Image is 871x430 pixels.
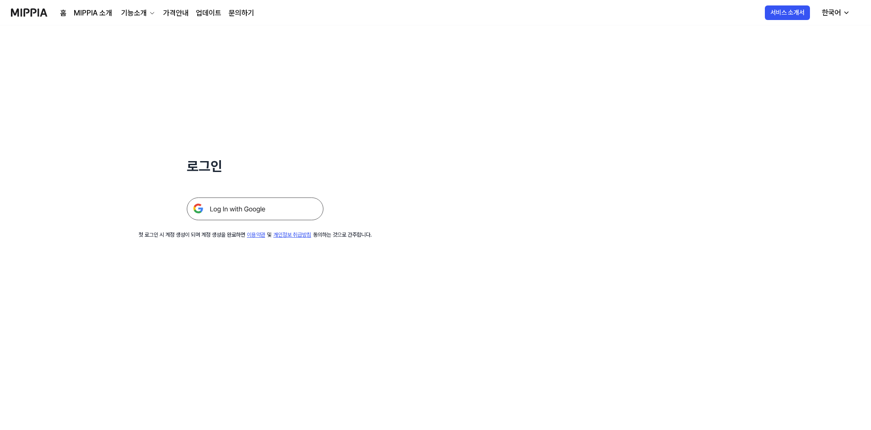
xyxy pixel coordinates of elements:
a: 홈 [60,8,67,19]
img: 구글 로그인 버튼 [187,197,323,220]
a: 이용약관 [247,232,265,238]
a: 개인정보 취급방침 [273,232,311,238]
h1: 로그인 [187,157,323,176]
button: 기능소개 [119,8,156,19]
div: 기능소개 [119,8,149,19]
div: 한국어 [820,7,843,18]
a: MIPPIA 소개 [74,8,112,19]
a: 업데이트 [196,8,221,19]
a: 가격안내 [163,8,189,19]
button: 한국어 [815,4,856,22]
button: 서비스 소개서 [765,5,810,20]
div: 첫 로그인 시 계정 생성이 되며 계정 생성을 완료하면 및 동의하는 것으로 간주합니다. [138,231,372,239]
a: 문의하기 [229,8,254,19]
